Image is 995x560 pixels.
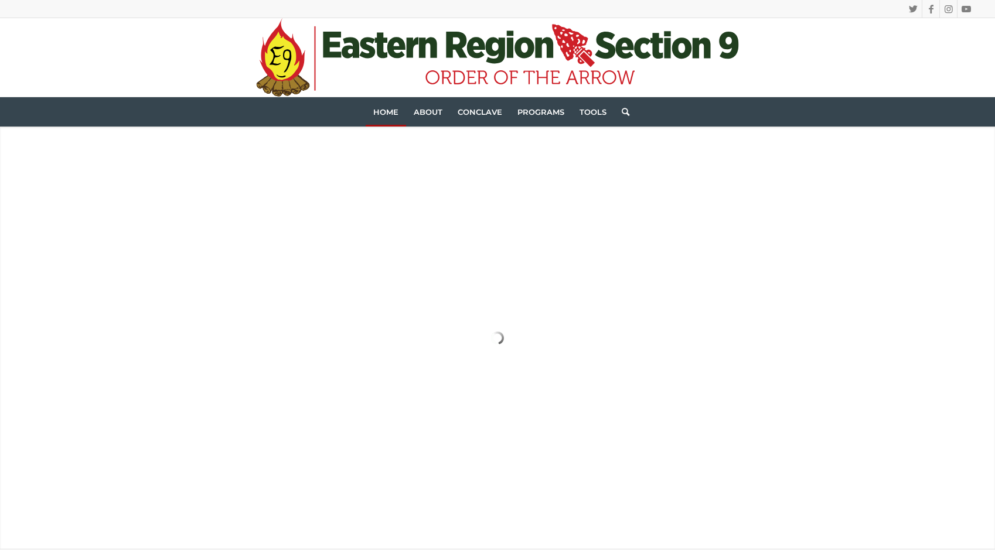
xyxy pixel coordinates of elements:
span: About [414,107,442,117]
span: Conclave [458,107,502,117]
span: Home [373,107,398,117]
span: Programs [517,107,564,117]
a: Tools [572,97,614,127]
a: Search [614,97,629,127]
a: About [406,97,450,127]
span: Tools [580,107,606,117]
a: Programs [510,97,572,127]
a: Home [366,97,406,127]
a: Conclave [450,97,510,127]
